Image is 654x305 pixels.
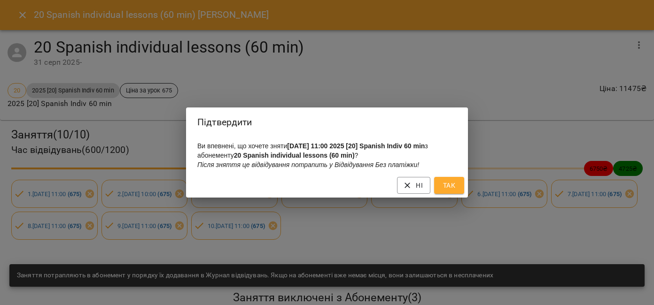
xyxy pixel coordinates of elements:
[442,180,457,191] span: Так
[405,180,423,191] span: Ні
[287,142,425,150] b: [DATE] 11:00 2025 [20] Spanish Indiv 60 min
[397,177,430,194] button: Ні
[197,115,457,130] h2: Підтвердити
[234,152,355,159] b: 20 Spanish individual lessons (60 min)
[197,161,419,168] i: Після зняття це відвідування потрапить у Відвідування Без платіжки!
[434,177,464,194] button: Так
[197,142,428,168] span: Ви впевнені, що хочете зняти з абонементу ?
